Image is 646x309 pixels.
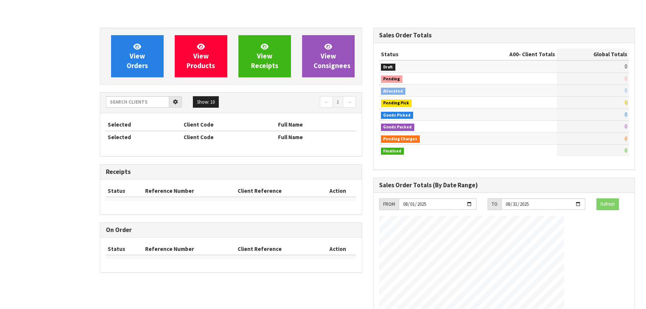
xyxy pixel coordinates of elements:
th: - Client Totals [462,48,557,60]
h3: Sales Order Totals [379,32,629,39]
span: Finalised [381,148,404,155]
h3: Sales Order Totals (By Date Range) [379,182,629,189]
span: Pending [381,75,403,83]
span: View Consignees [314,42,351,70]
th: Action [320,243,356,255]
a: ← [320,96,333,108]
th: Full Name [276,119,356,131]
span: 0 [625,135,627,142]
nav: Page navigation [237,96,356,109]
span: 0 [625,87,627,94]
th: Selected [106,131,182,143]
span: Allocated [381,88,406,95]
a: ViewProducts [175,35,227,77]
th: Client Code [182,131,276,143]
th: Client Code [182,119,276,131]
div: FROM [379,198,399,210]
th: Status [106,243,143,255]
th: Client Reference [236,243,320,255]
th: Status [106,185,143,197]
input: Search clients [106,96,169,108]
a: 1 [332,96,343,108]
button: Show: 10 [193,96,219,108]
a: → [343,96,356,108]
span: View Receipts [251,42,278,70]
span: Pending Pick [381,100,412,107]
span: Pending Charges [381,135,420,143]
h3: On Order [106,226,356,234]
th: Global Totals [557,48,629,60]
div: TO [488,198,501,210]
span: Draft [381,64,396,71]
th: Client Reference [236,185,320,197]
span: A00 [509,51,519,58]
span: 0 [625,63,627,70]
span: 0 [625,75,627,82]
th: Full Name [276,131,356,143]
span: Goods Picked [381,112,414,119]
span: 0 [625,111,627,118]
th: Action [320,185,356,197]
span: View Orders [127,42,148,70]
th: Reference Number [143,243,236,255]
th: Status [379,48,462,60]
th: Reference Number [143,185,236,197]
button: Refresh [596,198,619,210]
span: 0 [625,99,627,106]
span: View Products [187,42,215,70]
span: 0 [625,123,627,130]
span: Goods Packed [381,124,415,131]
span: 0 [625,147,627,154]
th: Selected [106,119,182,131]
a: ViewOrders [111,35,164,77]
a: ViewConsignees [302,35,355,77]
h3: Receipts [106,168,356,175]
a: ViewReceipts [238,35,291,77]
